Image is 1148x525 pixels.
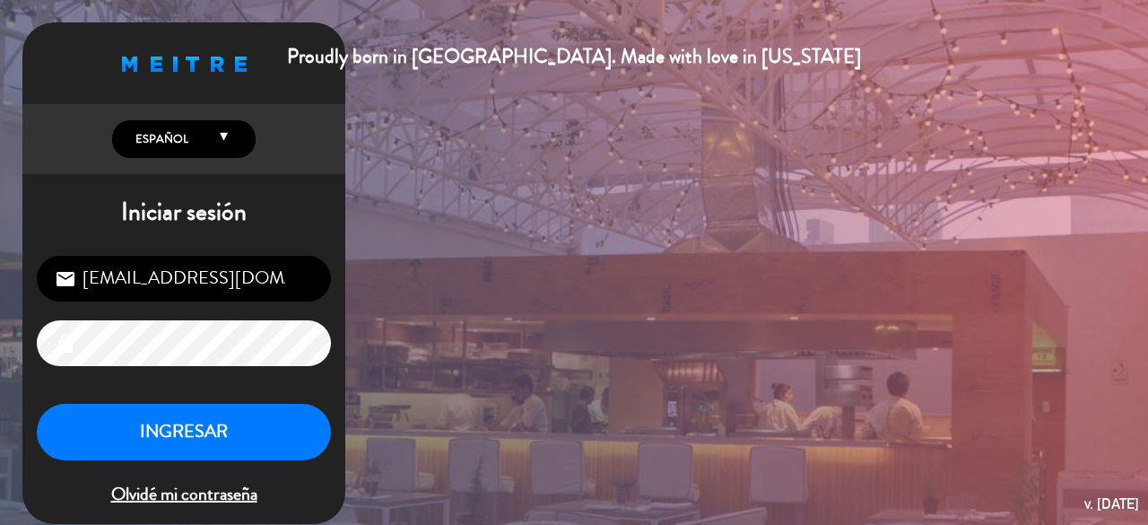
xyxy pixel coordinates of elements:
i: email [55,268,76,290]
div: v. [DATE] [1084,492,1139,516]
span: Olvidé mi contraseña [37,480,331,510]
input: Correo Electrónico [37,256,331,302]
i: lock [55,333,76,354]
span: Español [131,130,188,148]
h1: Iniciar sesión [22,197,345,228]
button: INGRESAR [37,404,331,460]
